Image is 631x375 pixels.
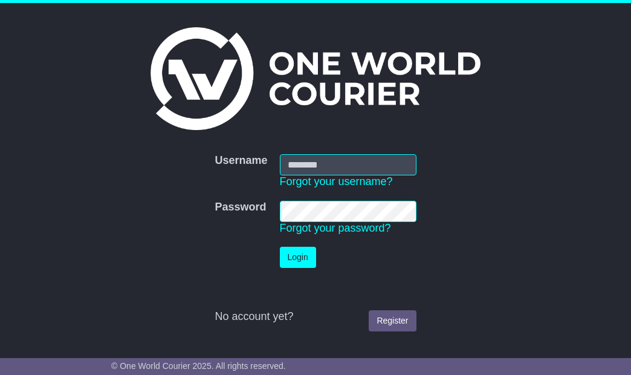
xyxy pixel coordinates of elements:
div: No account yet? [215,310,416,324]
span: © One World Courier 2025. All rights reserved. [111,361,286,371]
button: Login [280,247,316,268]
a: Forgot your password? [280,222,391,234]
img: One World [150,27,481,130]
label: Password [215,201,266,214]
a: Forgot your username? [280,175,393,187]
a: Register [369,310,416,331]
label: Username [215,154,267,168]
